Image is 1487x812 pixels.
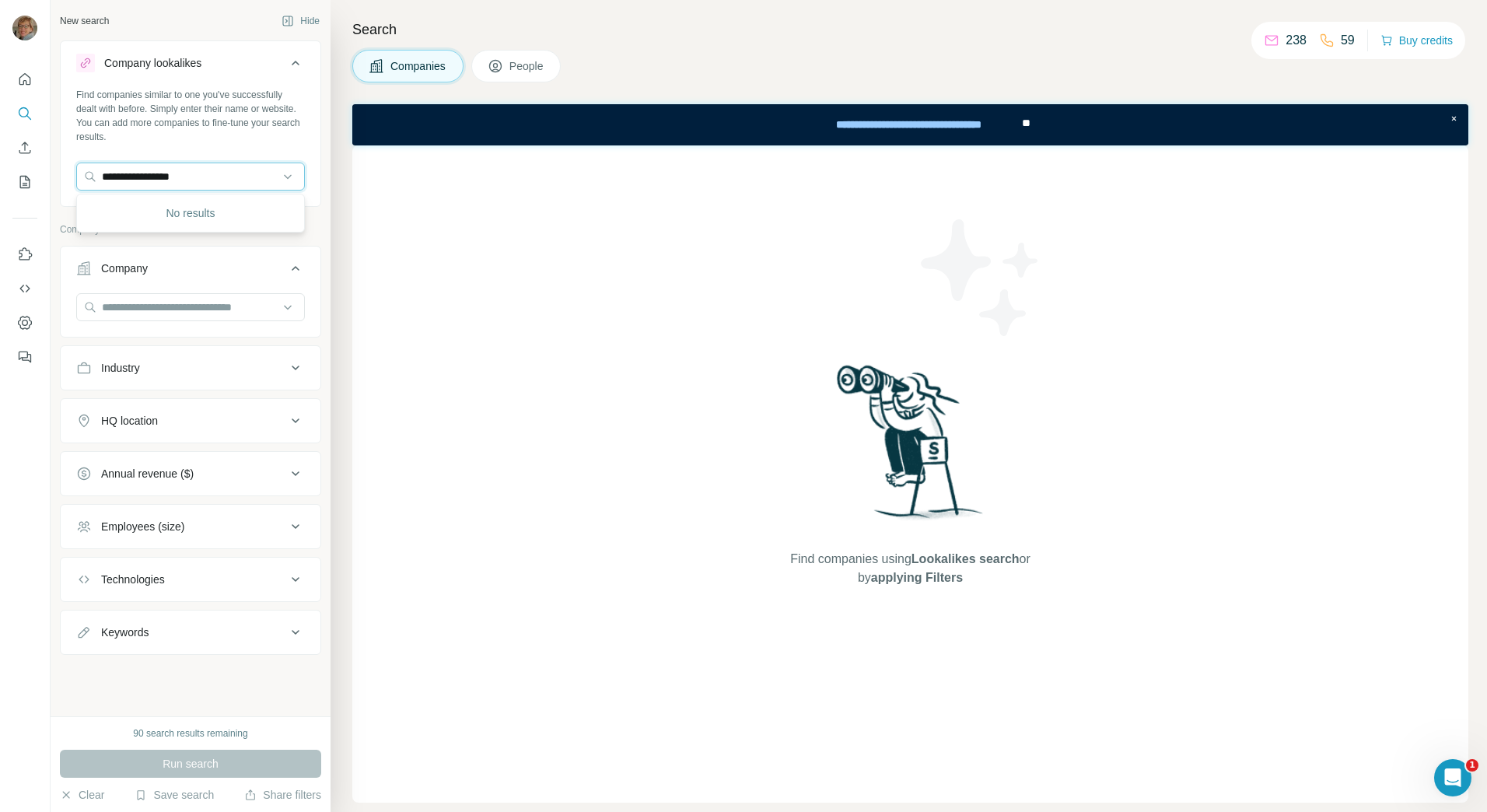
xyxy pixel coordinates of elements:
button: Technologies [61,561,320,598]
div: No results [80,198,301,229]
iframe: Banner [352,104,1468,145]
span: Companies [390,58,447,74]
button: Company lookalikes [61,44,320,88]
button: Hide [271,9,331,33]
p: Company information [60,222,321,236]
button: HQ location [61,402,320,439]
img: Avatar [12,16,37,40]
div: Company [101,261,148,276]
button: Annual revenue ($) [61,455,320,492]
div: Keywords [101,625,149,640]
span: Find companies using or by [785,550,1034,587]
div: Company lookalikes [104,55,201,71]
div: HQ location [101,413,158,429]
div: 90 search results remaining [133,726,247,740]
h4: Search [352,19,1468,40]
button: Employees (size) [61,508,320,545]
div: Technologies [101,572,165,587]
div: Annual revenue ($) [101,466,194,481]
button: Dashboard [12,309,37,337]
button: Feedback [12,343,37,371]
span: applying Filters [871,571,963,584]
button: Company [61,250,320,293]
iframe: Intercom live chat [1434,759,1471,796]
button: Use Surfe API [12,275,37,303]
span: Lookalikes search [911,552,1020,565]
button: Clear [60,787,104,803]
button: Keywords [61,614,320,651]
div: Industry [101,360,140,376]
img: Surfe Illustration - Woman searching with binoculars [830,361,992,534]
button: Share filters [244,787,321,803]
button: Industry [61,349,320,387]
button: Search [12,100,37,128]
button: Use Surfe on LinkedIn [12,240,37,268]
div: Employees (size) [101,519,184,534]
button: My lists [12,168,37,196]
p: 59 [1341,31,1355,50]
span: People [509,58,545,74]
img: Surfe Illustration - Stars [911,208,1051,348]
button: Quick start [12,65,37,93]
div: New search [60,14,109,28]
div: Find companies similar to one you've successfully dealt with before. Simply enter their name or w... [76,88,305,144]
button: Save search [135,787,214,803]
p: 238 [1286,31,1307,50]
button: Buy credits [1380,30,1453,51]
span: 1 [1466,759,1478,772]
button: Enrich CSV [12,134,37,162]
